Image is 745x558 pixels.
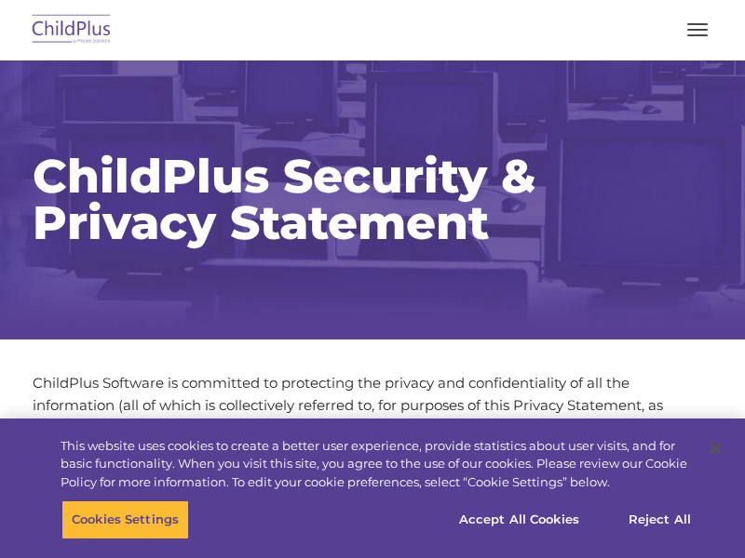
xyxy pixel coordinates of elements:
button: Close [695,428,736,469]
button: Accept All Cookies [449,500,589,539]
img: ChildPlus by Procare Solutions [28,8,115,52]
span: ChildPlus Security & Privacy Statement [33,148,536,251]
button: Cookies Settings [61,500,189,539]
button: Reject All [602,500,718,539]
div: This website uses cookies to create a better user experience, provide statistics about user visit... [61,437,693,492]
